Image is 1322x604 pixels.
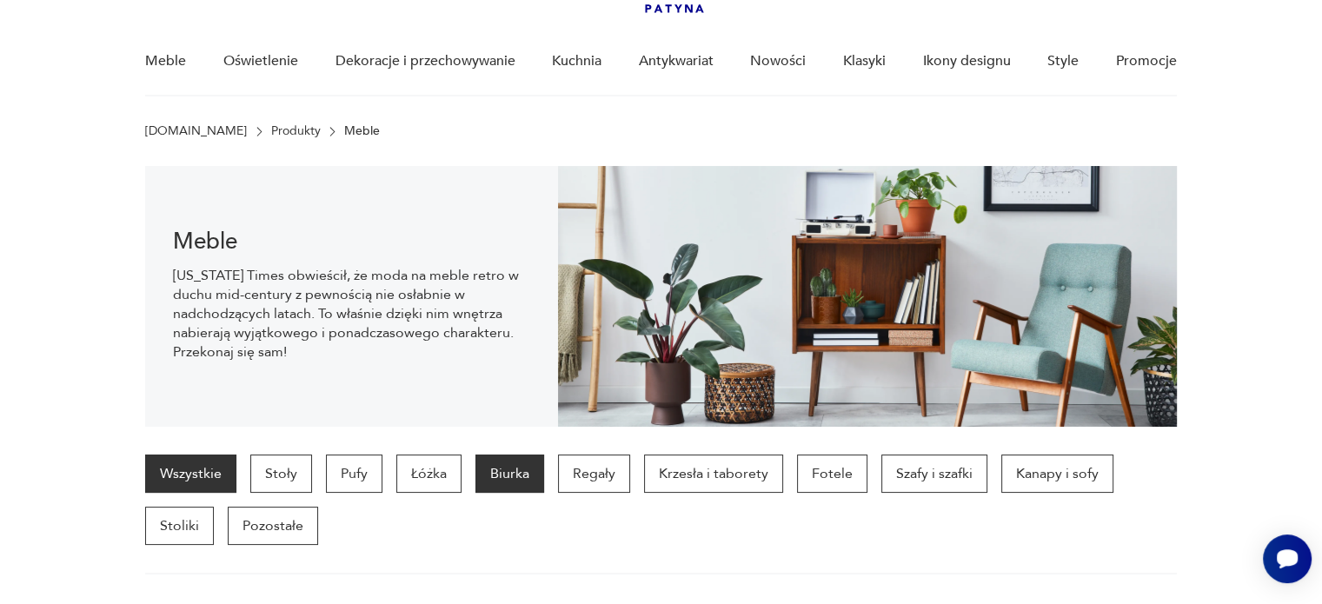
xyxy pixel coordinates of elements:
a: Kanapy i sofy [1001,455,1113,493]
a: Dekoracje i przechowywanie [335,28,515,95]
a: Meble [145,28,186,95]
a: Stoły [250,455,312,493]
a: Wszystkie [145,455,236,493]
a: Style [1047,28,1079,95]
a: Promocje [1116,28,1177,95]
p: [US_STATE] Times obwieścił, że moda na meble retro w duchu mid-century z pewnością nie osłabnie w... [173,266,530,362]
a: Pozostałe [228,507,318,545]
a: Produkty [271,124,321,138]
a: Fotele [797,455,867,493]
a: Nowości [750,28,806,95]
p: Meble [344,124,380,138]
a: Antykwariat [639,28,714,95]
a: Łóżka [396,455,462,493]
h1: Meble [173,231,530,252]
iframe: Smartsupp widget button [1263,534,1312,583]
a: Klasyki [843,28,886,95]
a: Regały [558,455,630,493]
img: Meble [558,166,1177,427]
a: Kuchnia [552,28,601,95]
a: Krzesła i taborety [644,455,783,493]
a: Pufy [326,455,382,493]
a: Stoliki [145,507,214,545]
a: Biurka [475,455,544,493]
a: Oświetlenie [223,28,298,95]
a: Szafy i szafki [881,455,987,493]
a: Ikony designu [922,28,1010,95]
a: [DOMAIN_NAME] [145,124,247,138]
